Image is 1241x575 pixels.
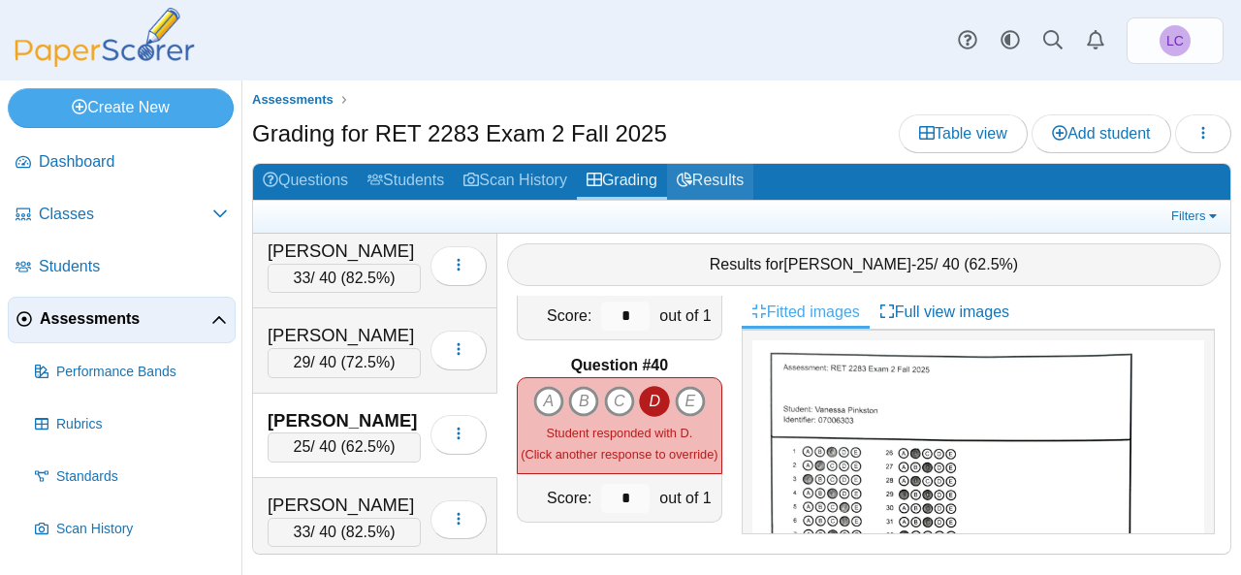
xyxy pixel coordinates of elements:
a: Performance Bands [27,349,236,396]
span: Rubrics [56,415,228,434]
a: Full view images [870,296,1019,329]
a: Assessments [8,297,236,343]
span: 82.5% [346,524,390,540]
span: Dashboard [39,151,228,173]
a: Alerts [1074,19,1117,62]
a: Assessments [247,88,338,112]
div: [PERSON_NAME] [268,493,421,518]
a: Scan History [454,164,577,200]
span: 25 [916,256,934,272]
span: Student responded with D. [546,426,692,440]
div: / 40 ( ) [268,432,421,462]
span: Assessments [252,92,334,107]
div: out of 1 [654,292,720,339]
span: Add student [1052,125,1150,142]
span: [PERSON_NAME] [783,256,911,272]
a: Add student [1032,114,1170,153]
span: 33 [294,270,311,286]
div: Score: [518,474,596,522]
div: Results for - / 40 ( ) [507,243,1221,286]
a: Standards [27,454,236,500]
div: / 40 ( ) [268,518,421,547]
span: 25 [294,438,311,455]
div: Score: [518,292,596,339]
div: out of 1 [654,474,720,522]
a: Dashboard [8,140,236,186]
a: Grading [577,164,667,200]
i: E [675,386,706,417]
span: Standards [56,467,228,487]
i: B [568,386,599,417]
a: PaperScorer [8,53,202,70]
div: [PERSON_NAME] [268,408,421,433]
a: Fitted images [742,296,870,329]
div: [PERSON_NAME] [268,239,421,264]
span: 62.5% [346,438,390,455]
b: Question #40 [571,355,668,376]
i: C [604,386,635,417]
i: D [639,386,670,417]
a: Questions [253,164,358,200]
a: Table view [899,114,1028,153]
a: Results [667,164,753,200]
span: Classes [39,204,212,225]
a: Filters [1166,207,1225,226]
span: 62.5% [969,256,1012,272]
a: Leah Carlson [1127,17,1224,64]
span: Scan History [56,520,228,539]
span: Leah Carlson [1166,34,1184,48]
span: Students [39,256,228,277]
span: 29 [294,354,311,370]
a: Scan History [27,506,236,553]
a: Create New [8,88,234,127]
span: Leah Carlson [1160,25,1191,56]
i: A [533,386,564,417]
span: Assessments [40,308,211,330]
a: Students [358,164,454,200]
a: Students [8,244,236,291]
div: [PERSON_NAME] [268,323,421,348]
span: Performance Bands [56,363,228,382]
img: PaperScorer [8,8,202,67]
div: / 40 ( ) [268,264,421,293]
span: Table view [919,125,1007,142]
small: (Click another response to override) [521,426,717,462]
span: 82.5% [346,270,390,286]
div: / 40 ( ) [268,348,421,377]
h1: Grading for RET 2283 Exam 2 Fall 2025 [252,117,667,150]
span: 33 [294,524,311,540]
a: Classes [8,192,236,239]
span: 72.5% [346,354,390,370]
a: Rubrics [27,401,236,448]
